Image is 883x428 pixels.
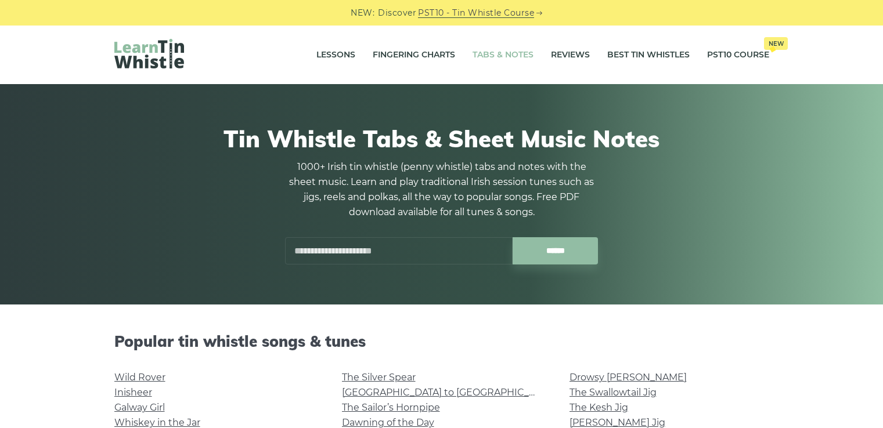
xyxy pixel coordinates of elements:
[114,402,165,413] a: Galway Girl
[570,372,687,383] a: Drowsy [PERSON_NAME]
[342,417,434,428] a: Dawning of the Day
[114,125,769,153] h1: Tin Whistle Tabs & Sheet Music Notes
[342,387,556,398] a: [GEOGRAPHIC_DATA] to [GEOGRAPHIC_DATA]
[764,37,788,50] span: New
[114,332,769,350] h2: Popular tin whistle songs & tunes
[342,402,440,413] a: The Sailor’s Hornpipe
[570,387,657,398] a: The Swallowtail Jig
[342,372,416,383] a: The Silver Spear
[570,402,628,413] a: The Kesh Jig
[373,41,455,70] a: Fingering Charts
[570,417,665,428] a: [PERSON_NAME] Jig
[707,41,769,70] a: PST10 CourseNew
[473,41,534,70] a: Tabs & Notes
[114,372,165,383] a: Wild Rover
[285,159,599,220] p: 1000+ Irish tin whistle (penny whistle) tabs and notes with the sheet music. Learn and play tradi...
[551,41,590,70] a: Reviews
[114,387,152,398] a: Inisheer
[607,41,690,70] a: Best Tin Whistles
[114,39,184,68] img: LearnTinWhistle.com
[316,41,355,70] a: Lessons
[114,417,200,428] a: Whiskey in the Jar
